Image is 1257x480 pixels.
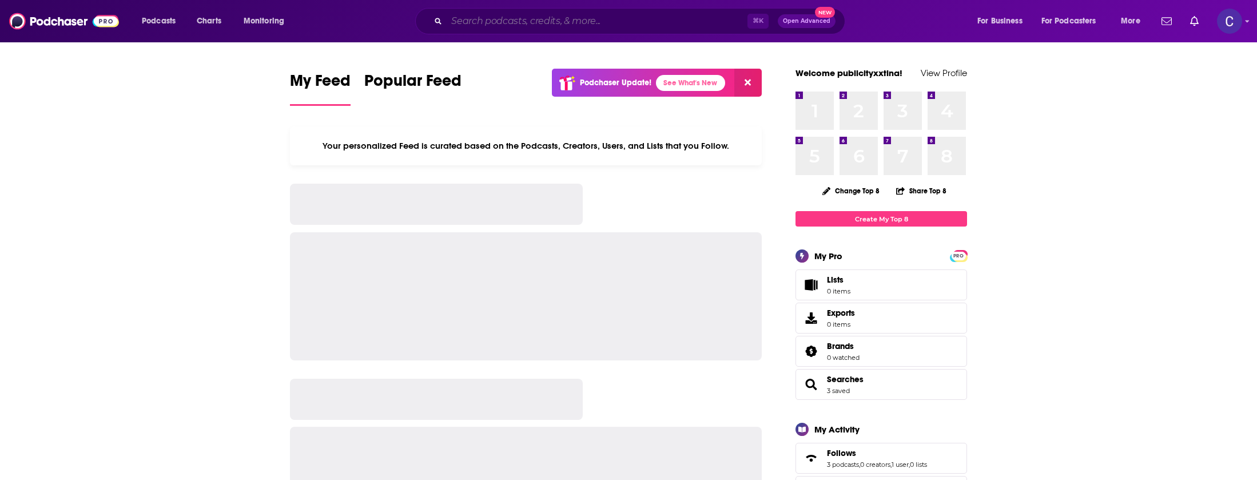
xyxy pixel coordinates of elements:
[1217,9,1242,34] img: User Profile
[795,336,967,367] span: Brands
[815,7,836,18] span: New
[827,354,860,362] a: 0 watched
[969,12,1037,30] button: open menu
[142,13,176,29] span: Podcasts
[290,71,351,97] span: My Feed
[290,126,762,165] div: Your personalized Feed is curated based on the Podcasts, Creators, Users, and Lists that you Follow.
[827,448,927,458] a: Follows
[896,180,947,202] button: Share Top 8
[189,12,228,30] a: Charts
[1121,13,1140,29] span: More
[890,461,892,469] span: ,
[827,287,850,295] span: 0 items
[9,10,119,32] img: Podchaser - Follow, Share and Rate Podcasts
[778,14,836,28] button: Open AdvancedNew
[921,68,967,78] a: View Profile
[447,12,747,30] input: Search podcasts, credits, & more...
[827,275,850,285] span: Lists
[952,251,965,260] a: PRO
[795,443,967,474] span: Follows
[1217,9,1242,34] button: Show profile menu
[364,71,462,97] span: Popular Feed
[860,461,890,469] a: 0 creators
[827,308,855,318] span: Exports
[364,71,462,106] a: Popular Feed
[795,269,967,300] a: Lists
[910,461,927,469] a: 0 lists
[783,18,830,24] span: Open Advanced
[656,75,725,91] a: See What's New
[827,275,844,285] span: Lists
[1034,12,1113,30] button: open menu
[827,341,860,351] a: Brands
[827,374,864,384] a: Searches
[795,211,967,227] a: Create My Top 8
[1113,12,1155,30] button: open menu
[799,277,822,293] span: Lists
[244,13,284,29] span: Monitoring
[795,303,967,334] a: Exports
[795,68,902,78] a: Welcome publicityxxtina!
[827,320,855,328] span: 0 items
[827,341,854,351] span: Brands
[1041,13,1096,29] span: For Podcasters
[1157,11,1176,31] a: Show notifications dropdown
[827,387,850,395] a: 3 saved
[1186,11,1203,31] a: Show notifications dropdown
[1217,9,1242,34] span: Logged in as publicityxxtina
[827,448,856,458] span: Follows
[909,461,910,469] span: ,
[799,343,822,359] a: Brands
[197,13,221,29] span: Charts
[134,12,190,30] button: open menu
[892,461,909,469] a: 1 user
[977,13,1023,29] span: For Business
[426,8,856,34] div: Search podcasts, credits, & more...
[290,71,351,106] a: My Feed
[580,78,651,88] p: Podchaser Update!
[799,376,822,392] a: Searches
[814,424,860,435] div: My Activity
[795,369,967,400] span: Searches
[236,12,299,30] button: open menu
[799,450,822,466] a: Follows
[747,14,769,29] span: ⌘ K
[799,310,822,326] span: Exports
[827,461,859,469] a: 3 podcasts
[859,461,860,469] span: ,
[816,184,886,198] button: Change Top 8
[814,251,842,261] div: My Pro
[952,252,965,260] span: PRO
